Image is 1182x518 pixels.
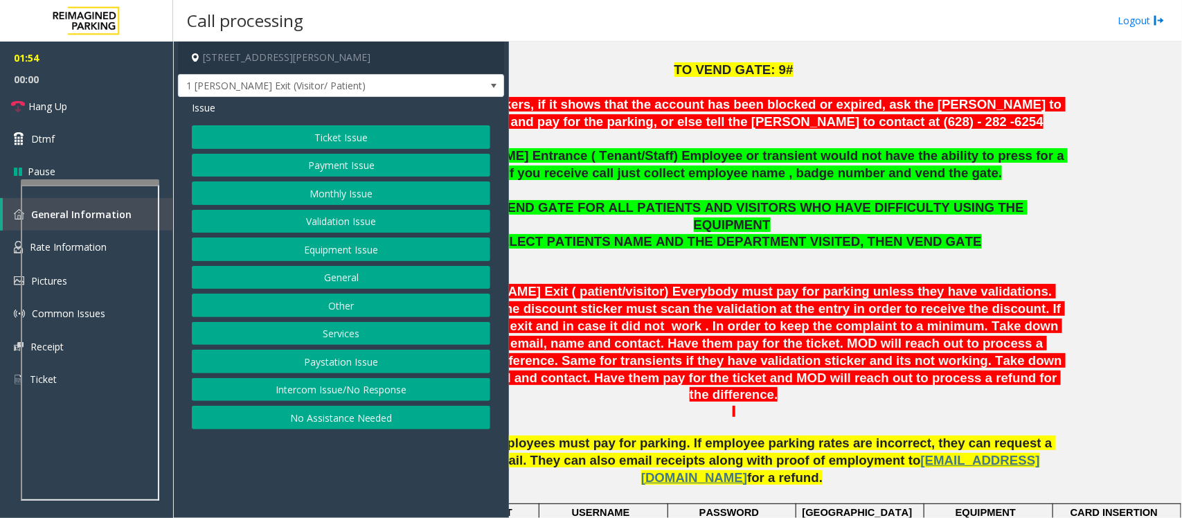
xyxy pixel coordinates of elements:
[572,507,630,518] span: USERNAME
[192,294,490,317] button: Other
[3,198,173,231] a: General Information
[641,456,1040,484] a: [EMAIL_ADDRESS][DOMAIN_NAME]
[192,238,490,261] button: Equipment Issue
[747,470,823,485] span: for a refund.
[415,436,1056,467] span: All hospital employees must pay for parking. If employee parking rates are incorrect, they can re...
[403,148,1068,180] span: At [PERSON_NAME] Entrance ( Tenant/Staff) Employee or transient would not have the ability to pre...
[641,453,1040,485] span: [EMAIL_ADDRESS][DOMAIN_NAME]
[192,125,490,149] button: Ticket Issue
[178,42,504,74] h4: [STREET_ADDRESS][PERSON_NAME]
[956,507,1016,518] span: EQUIPMENT
[192,266,490,289] button: General
[192,154,490,177] button: Payment Issue
[14,276,24,285] img: 'icon'
[443,200,1028,232] span: PLEASE VEND GATE FOR ALL PATIENTS AND VISITORS WHO HAVE DIFFICULTY USING THE EQUIPMENT
[180,3,310,37] h3: Call processing
[192,406,490,429] button: No Assistance Needed
[14,241,23,253] img: 'icon'
[192,322,490,346] button: Services
[674,62,794,77] span: TO VEND GATE: 9#
[1154,13,1165,28] img: logout
[14,308,25,319] img: 'icon'
[803,507,913,518] span: [GEOGRAPHIC_DATA]
[14,342,24,351] img: 'icon'
[699,507,759,518] span: PASSWORD
[406,97,1066,129] font: For monthly parkers, if it shows that the account has been blocked or expired, ask the [PERSON_NA...
[192,378,490,402] button: Intercom Issue/No Response
[31,132,55,146] span: Dtmf
[14,373,23,386] img: 'icon'
[14,209,24,220] img: 'icon'
[28,99,67,114] span: Hang Up
[1071,507,1158,518] span: CARD INSERTION
[192,350,490,373] button: Paystation Issue
[482,234,981,249] span: COLLECT PATIENTS NAME AND THE DEPARTMENT VISITED, THEN VEND GATE
[192,210,490,233] button: Validation Issue
[192,181,490,205] button: Monthly Issue
[192,100,215,115] span: Issue
[405,284,1066,402] span: At [PERSON_NAME] Exit ( patient/visitor) Everybody must pay for parking unless they have validati...
[28,164,55,179] span: Pause
[179,75,438,97] span: 1 [PERSON_NAME] Exit (Visitor/ Patient)
[1118,13,1165,28] a: Logout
